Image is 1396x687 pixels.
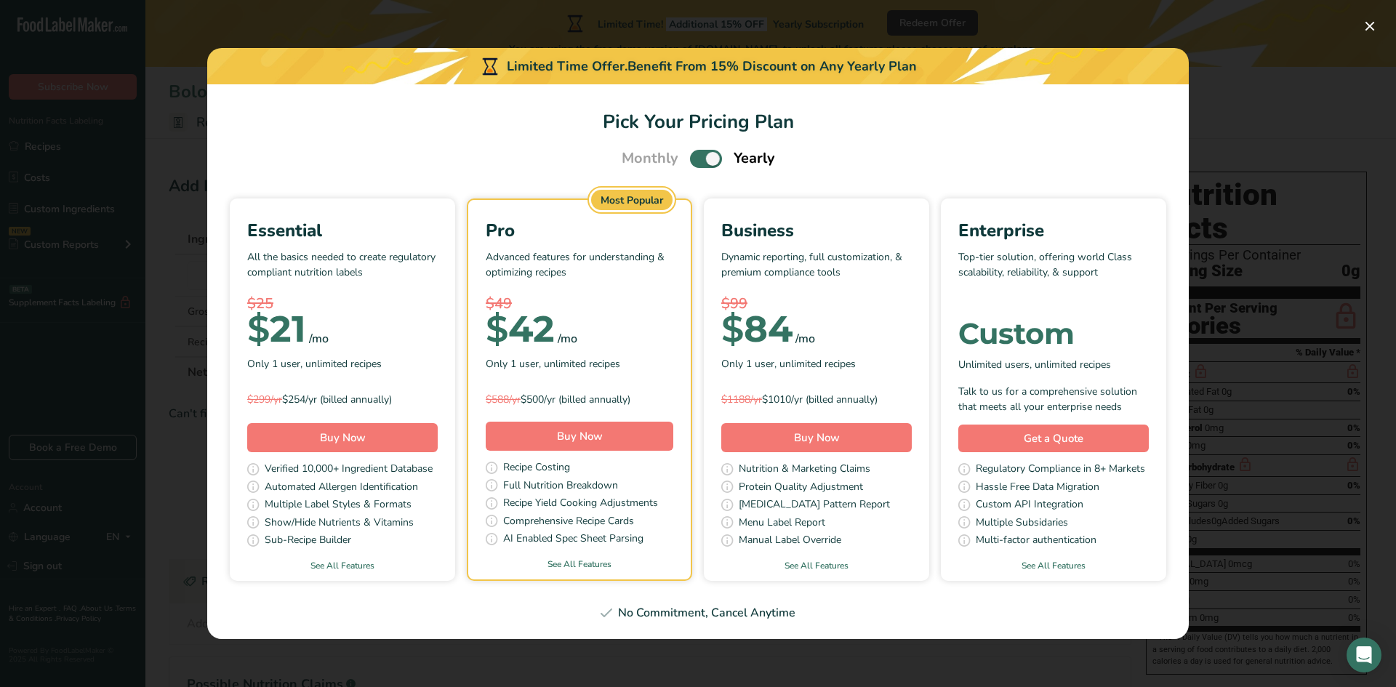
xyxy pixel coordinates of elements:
[247,393,282,406] span: $299/yr
[247,423,438,452] button: Buy Now
[486,315,555,344] div: 42
[265,515,414,533] span: Show/Hide Nutrients & Vitamins
[486,392,673,407] div: $500/yr (billed annually)
[247,249,438,293] p: All the basics needed to create regulatory compliant nutrition labels
[247,293,438,315] div: $25
[958,425,1149,453] a: Get a Quote
[958,249,1149,293] p: Top-tier solution, offering world Class scalability, reliability, & support
[503,478,618,496] span: Full Nutrition Breakdown
[794,430,840,445] span: Buy Now
[795,330,815,347] div: /mo
[721,217,912,244] div: Business
[734,148,775,169] span: Yearly
[486,356,620,371] span: Only 1 user, unlimited recipes
[265,532,351,550] span: Sub-Recipe Builder
[247,307,270,351] span: $
[247,217,438,244] div: Essential
[958,384,1149,414] div: Talk to us for a comprehensive solution that meets all your enterprise needs
[976,479,1099,497] span: Hassle Free Data Migration
[591,190,673,210] div: Most Popular
[558,330,577,347] div: /mo
[976,515,1068,533] span: Multiple Subsidaries
[721,315,793,344] div: 84
[503,459,570,478] span: Recipe Costing
[503,513,634,531] span: Comprehensive Recipe Cards
[958,357,1111,372] span: Unlimited users, unlimited recipes
[468,558,691,571] a: See All Features
[225,604,1171,622] div: No Commitment, Cancel Anytime
[976,461,1145,479] span: Regulatory Compliance in 8+ Markets
[309,330,329,347] div: /mo
[486,393,521,406] span: $588/yr
[247,315,306,344] div: 21
[958,217,1149,244] div: Enterprise
[265,497,412,515] span: Multiple Label Styles & Formats
[941,559,1166,572] a: See All Features
[247,392,438,407] div: $254/yr (billed annually)
[486,217,673,244] div: Pro
[225,108,1171,136] h1: Pick Your Pricing Plan
[958,319,1149,348] div: Custom
[265,479,418,497] span: Automated Allergen Identification
[721,307,744,351] span: $
[704,559,929,572] a: See All Features
[721,249,912,293] p: Dynamic reporting, full customization, & premium compliance tools
[486,422,673,451] button: Buy Now
[557,429,603,443] span: Buy Now
[230,559,455,572] a: See All Features
[739,532,841,550] span: Manual Label Override
[721,356,856,371] span: Only 1 user, unlimited recipes
[503,531,643,549] span: AI Enabled Spec Sheet Parsing
[739,479,863,497] span: Protein Quality Adjustment
[320,430,366,445] span: Buy Now
[486,307,508,351] span: $
[265,461,433,479] span: Verified 10,000+ Ingredient Database
[739,461,870,479] span: Nutrition & Marketing Claims
[739,497,890,515] span: [MEDICAL_DATA] Pattern Report
[486,293,673,315] div: $49
[207,48,1189,84] div: Limited Time Offer.
[622,148,678,169] span: Monthly
[721,392,912,407] div: $1010/yr (billed annually)
[486,249,673,293] p: Advanced features for understanding & optimizing recipes
[721,423,912,452] button: Buy Now
[976,532,1096,550] span: Multi-factor authentication
[976,497,1083,515] span: Custom API Integration
[1024,430,1083,447] span: Get a Quote
[739,515,825,533] span: Menu Label Report
[503,495,658,513] span: Recipe Yield Cooking Adjustments
[627,57,917,76] div: Benefit From 15% Discount on Any Yearly Plan
[721,293,912,315] div: $99
[247,356,382,371] span: Only 1 user, unlimited recipes
[721,393,762,406] span: $1188/yr
[1347,638,1381,672] div: Open Intercom Messenger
